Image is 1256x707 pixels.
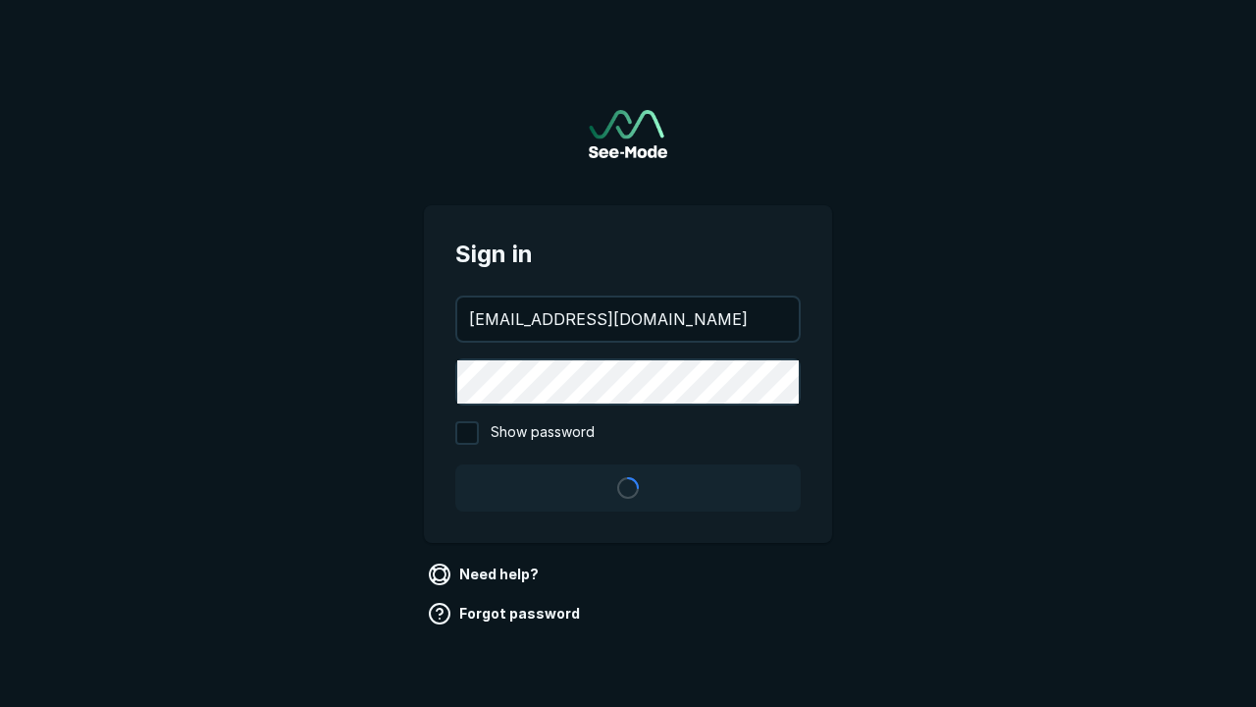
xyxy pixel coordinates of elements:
span: Sign in [455,237,801,272]
a: Need help? [424,559,547,590]
a: Go to sign in [589,110,667,158]
input: your@email.com [457,298,799,341]
a: Forgot password [424,598,588,629]
span: Show password [491,421,595,445]
img: See-Mode Logo [589,110,667,158]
